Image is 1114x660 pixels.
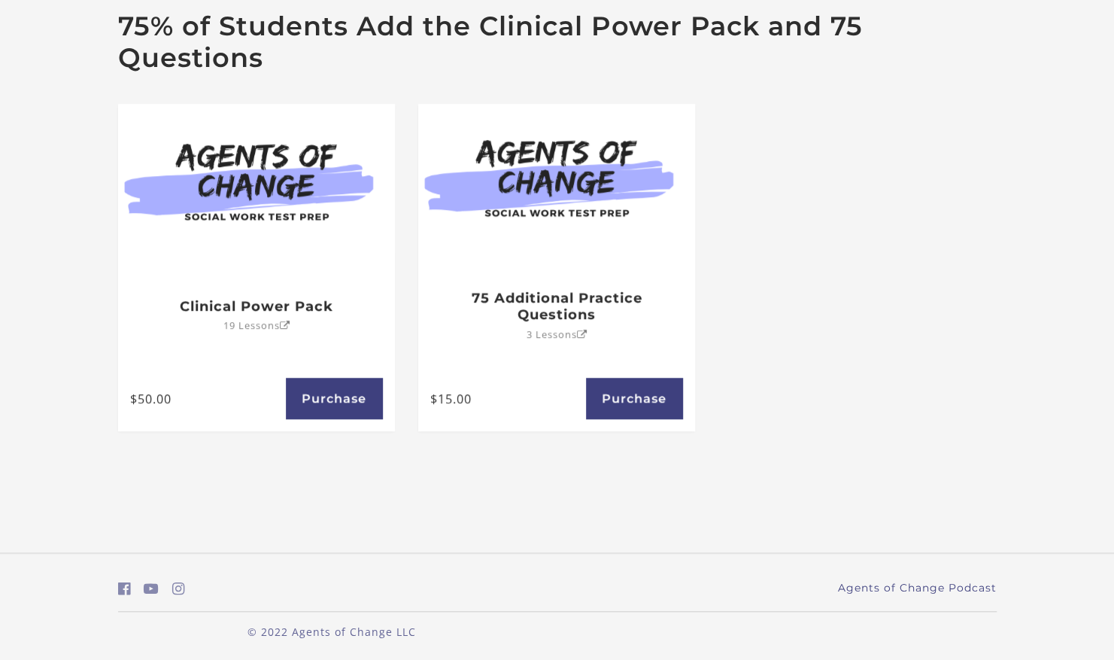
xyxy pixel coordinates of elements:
[172,578,185,600] a: https://www.instagram.com/agentsofchangeprep/ (Open in a new window)
[418,104,695,253] a: 75 Additional Practice Questions (Open in a new window)
[285,378,382,419] a: Purchase
[118,104,395,253] a: Clinical Power Pack (Open in a new window)
[144,582,159,596] i: https://www.youtube.com/c/AgentsofChangeTestPrepbyMeaganMitchell (Open in a new window)
[527,330,587,340] p: 3 Lessons
[118,582,131,596] i: https://www.facebook.com/groups/aswbtestprep (Open in a new window)
[118,624,545,640] p: © 2022 Agents of Change LLC
[172,582,185,596] i: https://www.instagram.com/agentsofchangeprep/ (Open in a new window)
[118,578,131,600] a: https://www.facebook.com/groups/aswbtestprep (Open in a new window)
[130,298,383,315] h3: Clinical Power Pack
[418,253,695,366] a: 75 Additional Practice Questions 3 LessonsOpen in a new window
[130,390,280,408] p: $50.00
[223,321,290,331] p: 19 Lessons
[279,321,290,331] i: Open in a new window
[838,580,997,596] a: Agents of Change Podcast
[577,330,587,340] i: Open in a new window
[144,578,159,600] a: https://www.youtube.com/c/AgentsofChangeTestPrepbyMeaganMitchell (Open in a new window)
[430,290,683,324] h3: 75 Additional Practice Questions
[430,390,580,408] p: $15.00
[118,253,395,366] a: Clinical Power Pack 19 LessonsOpen in a new window
[118,11,997,74] h2: 75% of Students Add the Clinical Power Pack and 75 Questions
[586,378,683,419] a: Purchase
